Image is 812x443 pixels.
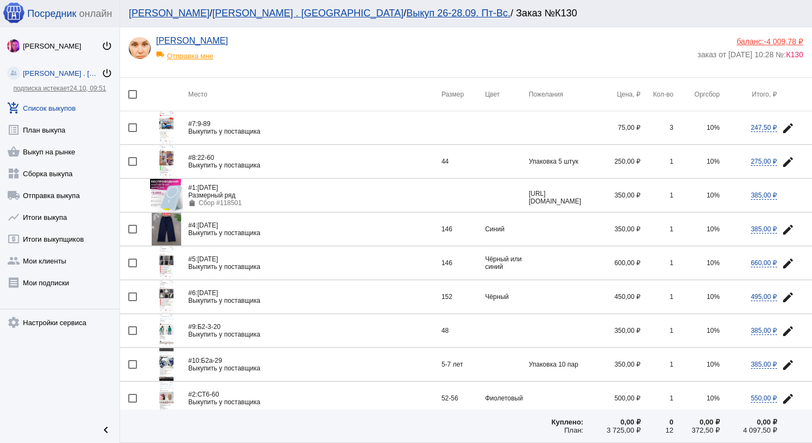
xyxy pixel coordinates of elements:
[7,211,20,224] mat-icon: show_chart
[188,357,222,364] span: Б2а-29
[707,124,720,131] span: 10%
[101,68,112,79] mat-icon: power_settings_new
[583,426,641,434] div: 3 725,00 ₽
[641,418,673,426] div: 0
[673,426,720,434] div: 372,50 ₽
[79,8,112,20] span: онлайн
[583,293,641,301] div: 450,00 ₽
[641,78,673,111] th: Кол-во
[441,361,485,368] div: 5-7 лет
[129,8,792,19] div: / / / Заказ №К130
[159,111,174,144] img: nGZlI3.jpg
[212,8,403,19] a: [PERSON_NAME] . [GEOGRAPHIC_DATA]
[781,122,795,135] mat-icon: edit
[641,124,673,131] div: 3
[129,8,210,19] a: [PERSON_NAME]
[188,199,196,207] mat-icon: shopping_bag
[188,263,441,271] div: Выкупить у поставщика
[764,37,803,46] span: -4 009,78 ₽
[159,247,174,279] img: U4azMF.jpg
[485,78,529,111] th: Цвет
[188,154,198,161] span: #8:
[188,255,198,263] span: #5:
[751,191,777,200] span: 385,00 ₽
[583,225,641,233] div: 350,00 ₽
[188,120,198,128] span: #7:
[781,291,795,304] mat-icon: edit
[23,42,101,50] div: [PERSON_NAME]
[751,158,777,166] span: 275,00 ₽
[485,247,529,280] td: Чёрный или синий
[529,78,583,111] th: Пожелания
[441,78,485,111] th: Размер
[188,289,218,297] span: [DATE]
[641,327,673,334] div: 1
[529,158,583,165] app-description-cutted: Упаковка 5 штук
[441,394,485,402] div: 52-56
[583,191,641,199] div: 350,00 ₽
[188,184,218,191] span: [DATE]
[583,124,641,131] div: 75,00 ₽
[188,323,198,331] span: #9:
[441,327,485,334] div: 48
[7,101,20,115] mat-icon: add_shopping_cart
[485,280,529,314] td: Чёрный
[720,78,777,111] th: Итого, ₽
[641,225,673,233] div: 1
[159,280,174,313] img: 8uRpUq.jpg
[7,254,20,267] mat-icon: group
[99,423,112,436] mat-icon: chevron_left
[583,361,641,368] div: 350,00 ₽
[707,158,720,165] span: 10%
[697,37,803,46] div: баланс:
[188,221,198,229] span: #4:
[641,158,673,165] div: 1
[529,426,583,434] div: План:
[159,314,174,347] img: oQqON7.jpg
[152,213,181,246] img: V2GDvm.jpg
[781,325,795,338] mat-icon: edit
[188,161,441,169] div: Выкупить у поставщика
[707,259,720,267] span: 10%
[101,40,112,51] mat-icon: power_settings_new
[751,327,777,335] span: 385,00 ₽
[751,124,777,132] span: 247,50 ₽
[188,128,441,135] div: Выкупить у поставщика
[485,382,529,415] td: Фиолетовый
[23,69,101,77] div: [PERSON_NAME] . [GEOGRAPHIC_DATA]
[707,225,720,233] span: 10%
[786,50,803,59] span: К130
[441,293,485,301] div: 152
[641,259,673,267] div: 1
[707,293,720,301] span: 10%
[707,361,720,368] span: 10%
[150,179,183,212] img: NVrtn4M8WgOENm5KrnLv.jpg
[720,426,777,434] div: 4 097,50 ₽
[7,189,20,202] mat-icon: local_shipping
[27,8,76,20] span: Посредник
[188,391,219,398] span: СТ6-60
[7,167,20,180] mat-icon: widgets
[156,36,228,45] a: [PERSON_NAME]
[583,394,641,402] div: 500,00 ₽
[188,364,441,372] div: Выкупить у поставщика
[529,185,583,205] app-description-cutted: [URL][DOMAIN_NAME]
[188,191,441,199] div: Размерный ряд
[156,50,167,58] mat-icon: local_shipping
[3,2,25,23] img: apple-icon-60x60.png
[13,85,106,92] a: подписка истекает24.10, 09:51
[641,426,673,434] div: 12
[781,155,795,169] mat-icon: edit
[156,46,246,60] div: Отправка мне
[751,225,777,234] span: 385,00 ₽
[673,78,720,111] th: Оргсбор
[583,259,641,267] div: 600,00 ₽
[406,8,510,19] a: Выкуп 26-28.09. Пт-Вс.
[188,221,218,229] span: [DATE]
[751,394,777,403] span: 550,00 ₽
[781,358,795,372] mat-icon: edit
[159,348,174,381] img: mHV09p.jpg
[441,259,485,267] div: 146
[7,39,20,52] img: 73xLq58P2BOqs-qIllg3xXCtabieAB0OMVER0XTxHpc0AjG-Rb2SSuXsq4It7hEfqgBcQNho.jpg
[641,191,673,199] div: 1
